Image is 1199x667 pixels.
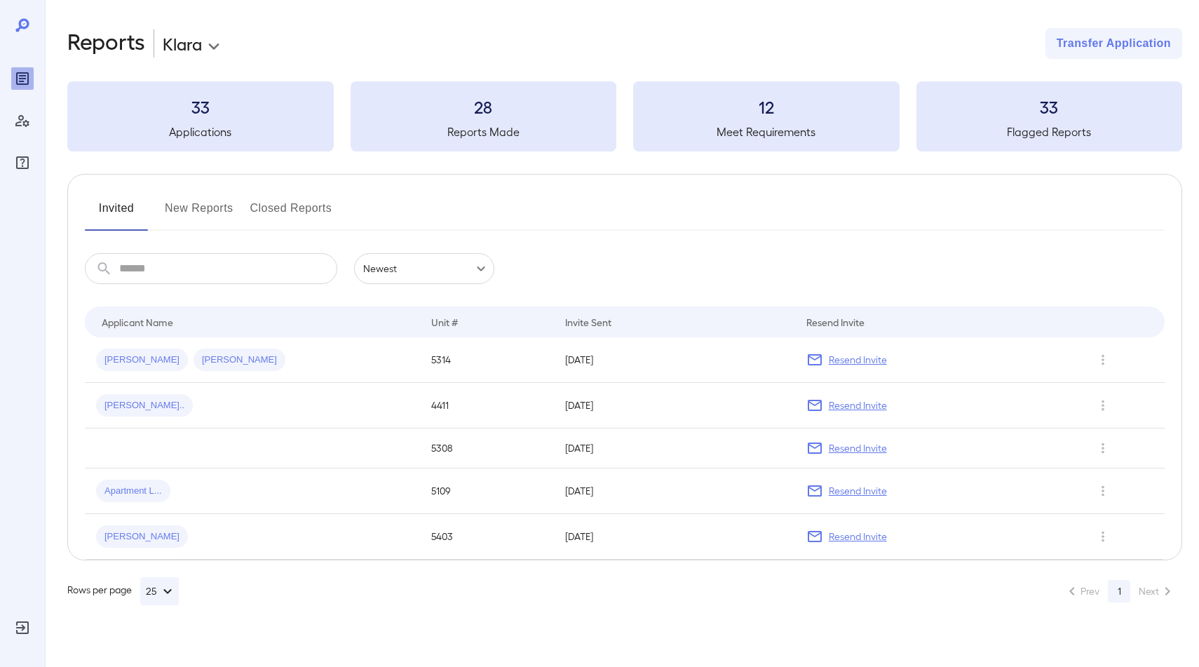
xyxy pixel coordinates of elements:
[96,485,170,498] span: Apartment L...
[194,353,285,367] span: [PERSON_NAME]
[829,353,887,367] p: Resend Invite
[165,197,233,231] button: New Reports
[829,441,887,455] p: Resend Invite
[351,123,617,140] h5: Reports Made
[96,353,188,367] span: [PERSON_NAME]
[11,67,34,90] div: Reports
[351,95,617,118] h3: 28
[250,197,332,231] button: Closed Reports
[11,109,34,132] div: Manage Users
[67,81,1182,151] summary: 33Applications28Reports Made12Meet Requirements33Flagged Reports
[1092,394,1114,417] button: Row Actions
[67,123,334,140] h5: Applications
[1092,349,1114,371] button: Row Actions
[11,151,34,174] div: FAQ
[420,469,554,514] td: 5109
[1092,525,1114,548] button: Row Actions
[1057,580,1182,602] nav: pagination navigation
[102,314,173,330] div: Applicant Name
[1108,580,1130,602] button: page 1
[1092,437,1114,459] button: Row Actions
[829,530,887,544] p: Resend Invite
[633,123,900,140] h5: Meet Requirements
[829,484,887,498] p: Resend Invite
[85,197,148,231] button: Invited
[806,314,865,330] div: Resend Invite
[163,32,202,55] p: Klara
[67,577,179,605] div: Rows per page
[916,123,1183,140] h5: Flagged Reports
[354,253,494,284] div: Newest
[420,514,554,560] td: 5403
[829,398,887,412] p: Resend Invite
[554,429,795,469] td: [DATE]
[565,314,611,330] div: Invite Sent
[420,383,554,429] td: 4411
[1092,480,1114,502] button: Row Actions
[96,399,193,412] span: [PERSON_NAME]..
[1045,28,1182,59] button: Transfer Application
[96,530,188,544] span: [PERSON_NAME]
[67,28,145,59] h2: Reports
[554,514,795,560] td: [DATE]
[554,337,795,383] td: [DATE]
[916,95,1183,118] h3: 33
[67,95,334,118] h3: 33
[420,429,554,469] td: 5308
[420,337,554,383] td: 5314
[140,577,179,605] button: 25
[633,95,900,118] h3: 12
[431,314,458,330] div: Unit #
[554,469,795,514] td: [DATE]
[554,383,795,429] td: [DATE]
[11,617,34,639] div: Log Out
